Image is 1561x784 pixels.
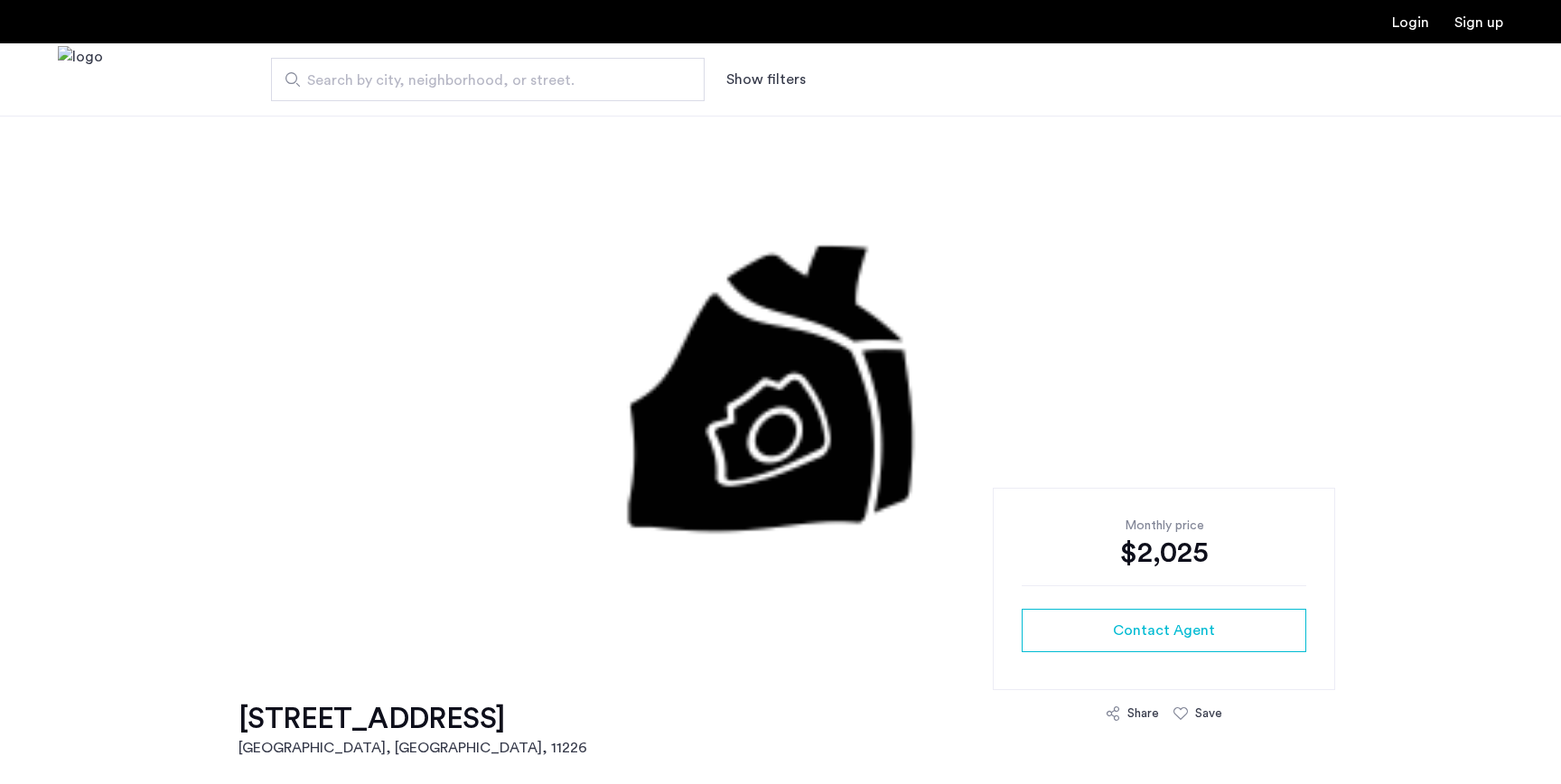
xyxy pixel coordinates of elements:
[58,46,103,114] a: Cazamio Logo
[238,701,587,759] a: [STREET_ADDRESS][GEOGRAPHIC_DATA], [GEOGRAPHIC_DATA], 11226
[238,701,587,737] h1: [STREET_ADDRESS]
[281,116,1280,658] img: 1.gif
[1022,609,1306,652] button: button
[271,58,705,101] input: Apartment Search
[1195,705,1222,723] div: Save
[1113,620,1215,641] span: Contact Agent
[307,70,654,91] span: Search by city, neighborhood, or street.
[1022,517,1306,535] div: Monthly price
[1127,705,1159,723] div: Share
[58,46,103,114] img: logo
[1454,15,1503,30] a: Registration
[1022,535,1306,571] div: $2,025
[238,737,587,759] h2: [GEOGRAPHIC_DATA], [GEOGRAPHIC_DATA] , 11226
[1392,15,1429,30] a: Login
[726,69,806,90] button: Show or hide filters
